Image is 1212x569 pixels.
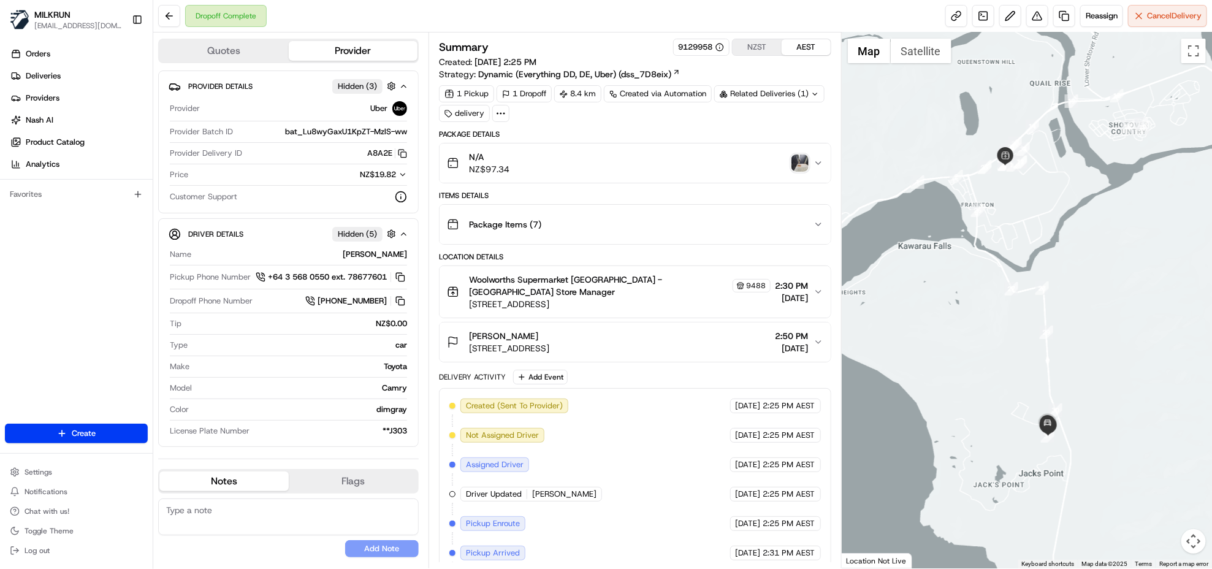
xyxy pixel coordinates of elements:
[1005,140,1018,153] div: 21
[169,224,408,244] button: Driver DetailsHidden (5)
[10,10,29,29] img: MILKRUN
[999,146,1013,159] div: 23
[1181,529,1206,554] button: Map camera controls
[5,132,153,152] a: Product Catalog
[159,472,289,491] button: Notes
[197,383,407,394] div: Camry
[791,155,809,172] button: photo_proof_of_delivery image
[439,42,489,53] h3: Summary
[170,318,181,329] span: Tip
[1041,429,1054,443] div: 31
[469,342,549,354] span: [STREET_ADDRESS]
[1040,326,1053,339] div: 29
[1181,39,1206,63] button: Toggle fullscreen view
[736,518,761,529] span: [DATE]
[439,129,831,139] div: Package Details
[170,340,188,351] span: Type
[170,169,188,180] span: Price
[439,105,490,122] div: delivery
[318,296,387,307] span: [PHONE_NUMBER]
[1110,89,1124,102] div: 15
[845,552,885,568] a: Open this area in Google Maps (opens a new window)
[776,292,809,304] span: [DATE]
[169,76,408,96] button: Provider DetailsHidden (3)
[513,370,568,384] button: Add Event
[5,110,153,130] a: Nash AI
[338,81,377,92] span: Hidden ( 3 )
[733,39,782,55] button: NZST
[289,41,418,61] button: Provider
[392,101,407,116] img: uber-new-logo.jpeg
[332,226,399,242] button: Hidden (5)
[848,39,891,63] button: Show street map
[26,93,59,104] span: Providers
[1021,560,1074,568] button: Keyboard shortcuts
[469,330,538,342] span: [PERSON_NAME]
[842,553,912,568] div: Location Not Live
[478,68,671,80] span: Dynamic (Everything DD, DE, Uber) (dss_7D8eix)
[72,428,96,439] span: Create
[466,459,524,470] span: Assigned Driver
[5,5,127,34] button: MILKRUNMILKRUN[EMAIL_ADDRESS][DOMAIN_NAME]
[370,103,387,114] span: Uber
[971,204,985,217] div: 26
[25,526,74,536] span: Toggle Theme
[194,404,407,415] div: dimgray
[5,542,148,559] button: Log out
[439,372,506,382] div: Delivery Activity
[170,404,189,415] span: Color
[714,85,825,102] div: Related Deliveries (1)
[25,546,50,556] span: Log out
[736,489,761,500] span: [DATE]
[469,298,771,310] span: [STREET_ADDRESS]
[1049,403,1062,417] div: 30
[978,161,991,174] div: 25
[439,85,494,102] div: 1 Pickup
[763,548,815,559] span: 2:31 PM AEST
[763,400,815,411] span: 2:25 PM AEST
[170,249,191,260] span: Name
[170,272,251,283] span: Pickup Phone Number
[466,548,520,559] span: Pickup Arrived
[911,175,924,189] div: 1
[466,430,539,441] span: Not Assigned Driver
[763,459,815,470] span: 2:25 PM AEST
[268,272,387,283] span: +64 3 568 0550 ext. 78677601
[196,249,407,260] div: [PERSON_NAME]
[891,39,951,63] button: Show satellite imagery
[469,151,509,163] span: N/A
[439,68,680,80] div: Strategy:
[1001,143,1015,157] div: 22
[532,489,596,500] span: [PERSON_NAME]
[5,522,148,540] button: Toggle Theme
[1035,281,1049,295] div: 28
[440,143,831,183] button: N/ANZ$97.34photo_proof_of_delivery image
[439,191,831,200] div: Items Details
[34,21,122,31] button: [EMAIL_ADDRESS][DOMAIN_NAME]
[1147,10,1202,21] span: Cancel Delivery
[604,85,712,102] div: Created via Automation
[170,383,192,394] span: Model
[1081,560,1127,567] span: Map data ©2025
[736,400,761,411] span: [DATE]
[466,400,563,411] span: Created (Sent To Provider)
[1121,120,1135,134] div: 18
[736,459,761,470] span: [DATE]
[5,44,153,64] a: Orders
[1159,560,1208,567] a: Report a map error
[1080,5,1123,27] button: Reassign
[367,148,407,159] button: A8A2E
[25,467,52,477] span: Settings
[192,340,407,351] div: car
[186,318,407,329] div: NZ$0.00
[469,218,541,231] span: Package Items ( 7 )
[26,71,61,82] span: Deliveries
[170,361,189,372] span: Make
[736,430,761,441] span: [DATE]
[845,552,885,568] img: Google
[256,270,407,284] a: +64 3 568 0550 ext. 78677601
[34,9,71,21] button: MILKRUN
[978,160,992,174] div: 3
[782,39,831,55] button: AEST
